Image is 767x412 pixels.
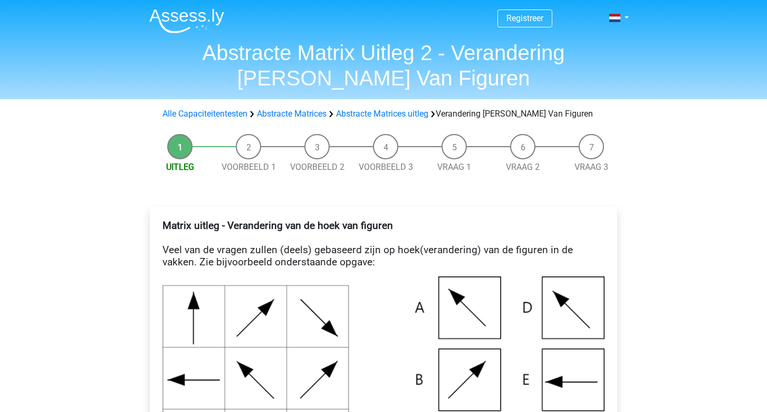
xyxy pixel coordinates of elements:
a: Vraag 2 [506,162,540,172]
h4: Veel van de vragen zullen (deels) gebaseerd zijn op hoek(verandering) van de figuren in de vakken... [162,219,605,268]
b: Matrix uitleg - Verandering van de hoek van figuren [162,219,393,232]
a: Registreer [506,13,543,23]
a: Uitleg [166,162,194,172]
a: Vraag 1 [437,162,471,172]
img: Assessly [149,8,224,33]
a: Abstracte Matrices uitleg [336,109,428,119]
a: Voorbeeld 3 [359,162,413,172]
a: Alle Capaciteitentesten [162,109,247,119]
a: Voorbeeld 2 [290,162,344,172]
a: Vraag 3 [574,162,608,172]
h1: Abstracte Matrix Uitleg 2 - Verandering [PERSON_NAME] Van Figuren [141,40,626,91]
a: Voorbeeld 1 [222,162,276,172]
div: Verandering [PERSON_NAME] Van Figuren [158,108,609,120]
a: Abstracte Matrices [257,109,327,119]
